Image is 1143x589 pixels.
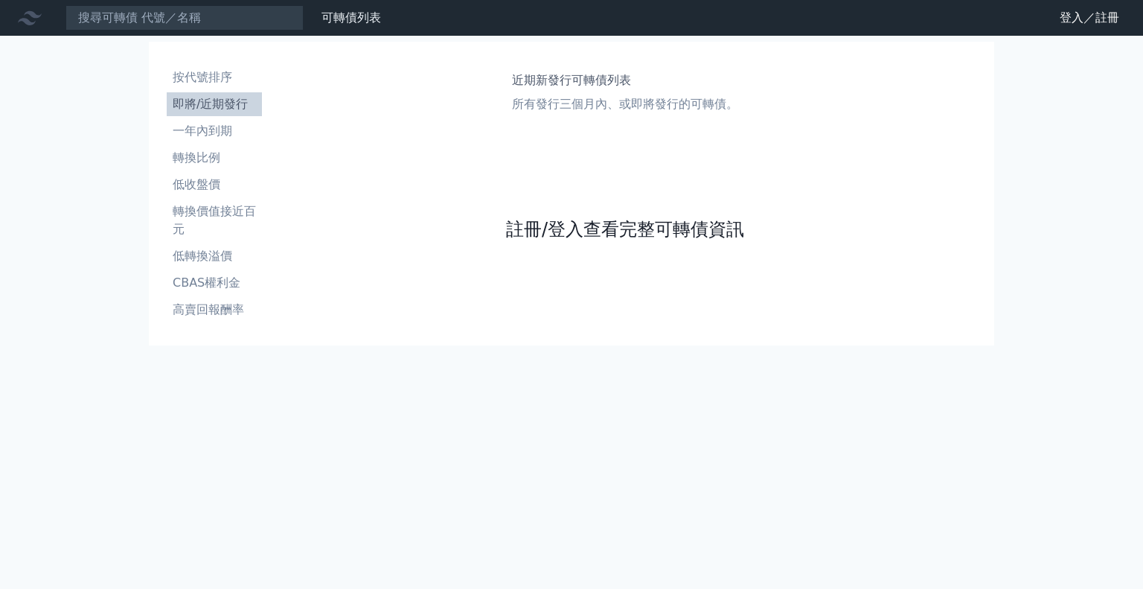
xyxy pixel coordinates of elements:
[167,119,262,143] a: 一年內到期
[167,200,262,241] a: 轉換價值接近百元
[321,10,381,25] a: 可轉債列表
[167,271,262,295] a: CBAS權利金
[167,95,262,113] li: 即將/近期發行
[65,5,304,31] input: 搜尋可轉債 代號／名稱
[167,244,262,268] a: 低轉換溢價
[512,95,738,113] p: 所有發行三個月內、或即將發行的可轉債。
[167,92,262,116] a: 即將/近期發行
[167,146,262,170] a: 轉換比例
[167,247,262,265] li: 低轉換溢價
[167,301,262,319] li: 高賣回報酬率
[167,149,262,167] li: 轉換比例
[1048,6,1131,30] a: 登入／註冊
[167,173,262,197] a: 低收盤價
[506,217,744,241] a: 註冊/登入查看完整可轉債資訊
[167,274,262,292] li: CBAS權利金
[512,71,738,89] h1: 近期新發行可轉債列表
[167,203,262,238] li: 轉換價值接近百元
[167,122,262,140] li: 一年內到期
[167,69,262,86] li: 按代號排序
[167,66,262,89] a: 按代號排序
[167,176,262,194] li: 低收盤價
[167,298,262,322] a: 高賣回報酬率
